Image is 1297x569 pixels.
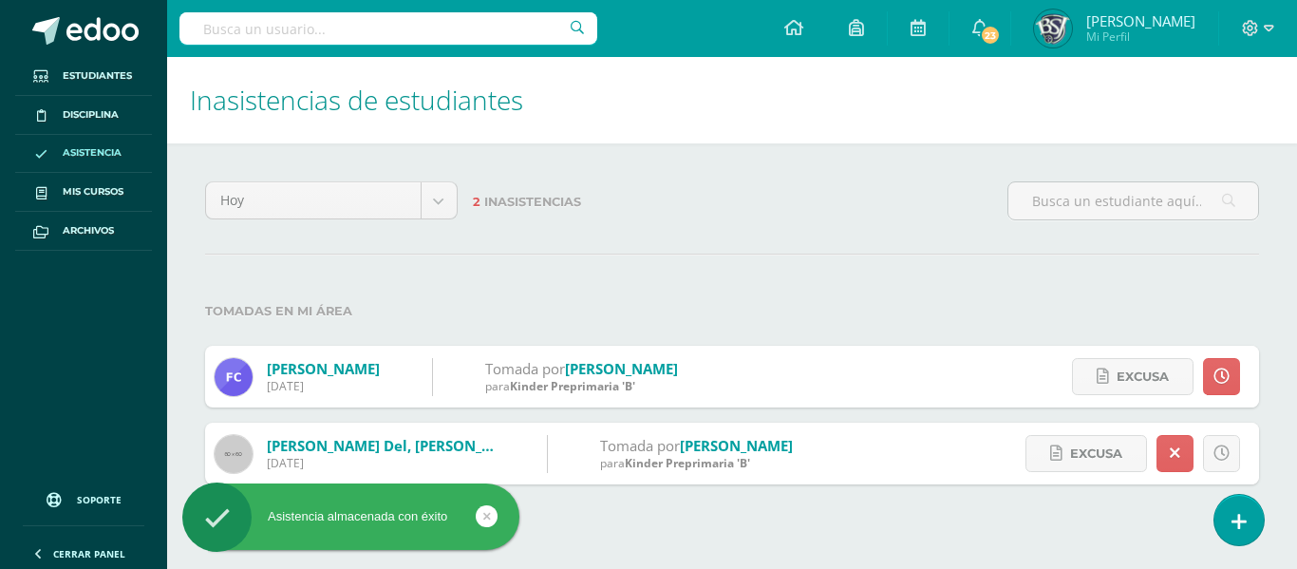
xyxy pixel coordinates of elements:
[267,378,380,394] div: [DATE]
[15,173,152,212] a: Mis cursos
[1086,28,1195,45] span: Mi Perfil
[205,292,1259,331] label: Tomadas en mi área
[1070,436,1122,471] span: Excusa
[15,135,152,174] a: Asistencia
[565,359,678,378] a: [PERSON_NAME]
[473,195,480,209] span: 2
[485,359,565,378] span: Tomada por
[1072,358,1194,395] a: Excusa
[190,82,523,118] span: Inasistencias de estudiantes
[179,12,597,45] input: Busca un usuario...
[1025,435,1147,472] a: Excusa
[267,455,495,471] div: [DATE]
[23,474,144,521] a: Soporte
[680,436,793,455] a: [PERSON_NAME]
[625,455,750,471] span: Kinder Preprimaria 'B'
[1086,11,1195,30] span: [PERSON_NAME]
[267,359,380,378] a: [PERSON_NAME]
[63,145,122,161] span: Asistencia
[1117,359,1169,394] span: Excusa
[15,57,152,96] a: Estudiantes
[510,378,635,394] span: Kinder Preprimaria 'B'
[182,508,519,525] div: Asistencia almacenada con éxito
[600,455,793,471] div: para
[267,436,528,455] a: [PERSON_NAME] del, [PERSON_NAME]
[15,96,152,135] a: Disciplina
[220,182,406,218] span: Hoy
[485,378,678,394] div: para
[63,184,123,199] span: Mis cursos
[484,195,581,209] span: Inasistencias
[63,223,114,238] span: Archivos
[600,436,680,455] span: Tomada por
[63,107,119,123] span: Disciplina
[215,358,253,396] img: 133368a7d6a91f001310f81d4308061f.png
[77,493,122,506] span: Soporte
[215,435,253,473] img: 60x60
[15,212,152,251] a: Archivos
[206,182,457,218] a: Hoy
[53,547,125,560] span: Cerrar panel
[63,68,132,84] span: Estudiantes
[1034,9,1072,47] img: 3fd003597c13ba8f79d60c6ace793a6e.png
[1008,182,1259,219] input: Busca un estudiante aquí...
[980,25,1001,46] span: 23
